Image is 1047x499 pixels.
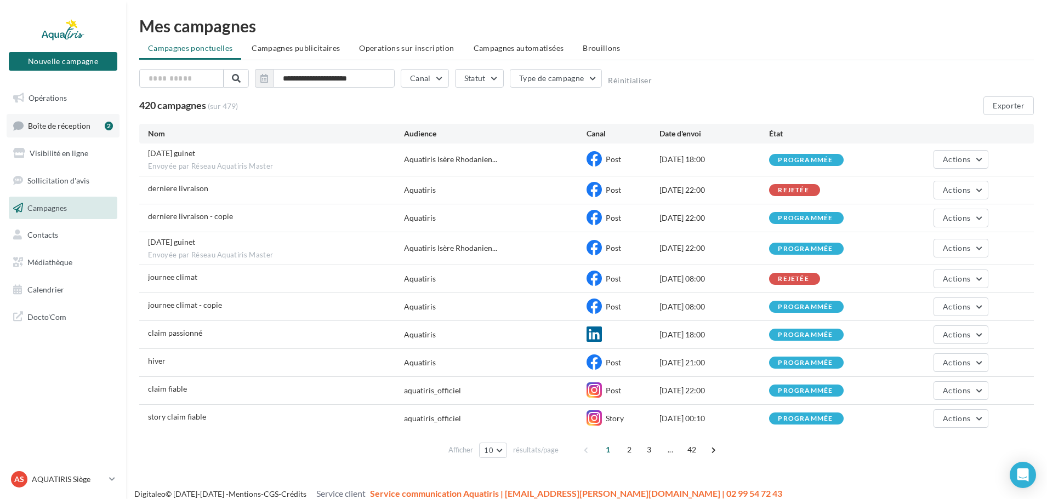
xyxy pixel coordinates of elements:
span: Envoyée par Réseau Aquatiris Master [148,250,404,260]
span: Sollicitation d'avis [27,176,89,185]
span: Envoyée par Réseau Aquatiris Master [148,162,404,171]
div: Audience [404,128,587,139]
div: rejetée [778,276,809,283]
span: Actions [943,213,970,222]
span: Docto'Com [27,309,66,324]
a: AS AQUATIRIS Siège [9,469,117,490]
span: Médiathèque [27,257,72,267]
button: Réinitialiser [608,76,652,85]
span: claim passionné [148,328,202,337]
button: Actions [934,381,988,400]
div: [DATE] 08:00 [659,273,769,284]
span: Afficher [448,445,473,455]
div: État [769,128,879,139]
span: Opérations [29,93,67,102]
div: Aquatiris [404,329,436,340]
div: 2 [105,122,113,130]
button: Actions [934,209,988,227]
span: 3 [640,441,658,458]
div: programmée [778,415,833,422]
span: Boîte de réception [28,121,90,130]
div: programmée [778,245,833,253]
span: Actions [943,386,970,395]
span: Actions [943,414,970,423]
a: Visibilité en ligne [7,142,120,165]
span: Aquatiris Isère Rhodanien... [404,154,497,165]
a: Opérations [7,87,120,110]
span: 2 [621,441,638,458]
a: Calendrier [7,278,120,301]
div: programmée [778,303,833,311]
span: Actions [943,274,970,283]
div: Nom [148,128,404,139]
a: Médiathèque [7,251,120,274]
span: Post [606,243,621,253]
div: aquatiris_officiel [404,413,461,424]
span: 1 [599,441,617,458]
div: Canal [587,128,659,139]
div: Open Intercom Messenger [1010,462,1036,488]
div: Date d'envoi [659,128,769,139]
a: Digitaleo [134,489,166,498]
div: [DATE] 18:00 [659,329,769,340]
span: Service communication Aquatiris | [EMAIL_ADDRESS][PERSON_NAME][DOMAIN_NAME] | 02 99 54 72 43 [370,488,782,498]
span: claim fiable [148,384,187,393]
button: Actions [934,297,988,316]
span: journee climat [148,272,197,282]
span: Aquatiris Isère Rhodanien... [404,243,497,254]
div: rejetée [778,187,809,194]
span: Story [606,414,624,423]
span: Brouillons [583,43,621,53]
div: Aquatiris [404,301,436,312]
div: Aquatiris [404,273,436,284]
span: Post [606,154,621,164]
span: Calendrier [27,285,64,294]
span: Actions [943,302,970,311]
button: 10 [479,443,507,458]
span: Actions [943,185,970,194]
button: Actions [934,269,988,288]
a: Boîte de réception2 [7,114,120,137]
span: © [DATE]-[DATE] - - - [134,489,782,498]
button: Actions [934,409,988,428]
span: (sur 479) [208,101,238,112]
div: programmée [778,157,833,164]
span: Post [606,302,621,311]
span: 11/12/25 guinet [148,237,195,246]
div: [DATE] 22:00 [659,243,769,254]
div: aquatiris_officiel [404,385,461,396]
div: programmée [778,215,833,222]
span: Post [606,386,621,395]
span: Campagnes [27,203,67,212]
a: Docto'Com [7,305,120,328]
span: Post [606,185,621,194]
div: [DATE] 00:10 [659,413,769,424]
a: Sollicitation d'avis [7,169,120,192]
span: Contacts [27,230,58,239]
span: ... [662,441,679,458]
a: CGS [264,489,278,498]
button: Exporter [983,96,1034,115]
button: Actions [934,150,988,169]
button: Canal [401,69,449,88]
div: Aquatiris [404,185,436,196]
div: Mes campagnes [139,18,1034,34]
span: 42 [683,441,701,458]
div: Aquatiris [404,357,436,368]
div: [DATE] 21:00 [659,357,769,368]
span: AS [14,474,24,485]
button: Actions [934,181,988,199]
div: [DATE] 08:00 [659,301,769,312]
span: Actions [943,358,970,367]
span: Campagnes publicitaires [252,43,340,53]
span: Actions [943,243,970,253]
span: Campagnes automatisées [474,43,564,53]
span: hiver [148,356,166,365]
a: Mentions [229,489,261,498]
span: Post [606,358,621,367]
span: derniere livraison [148,183,208,193]
a: Crédits [281,489,306,498]
span: 30/12/25 guinet [148,148,195,158]
div: [DATE] 22:00 [659,385,769,396]
div: programmée [778,359,833,366]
